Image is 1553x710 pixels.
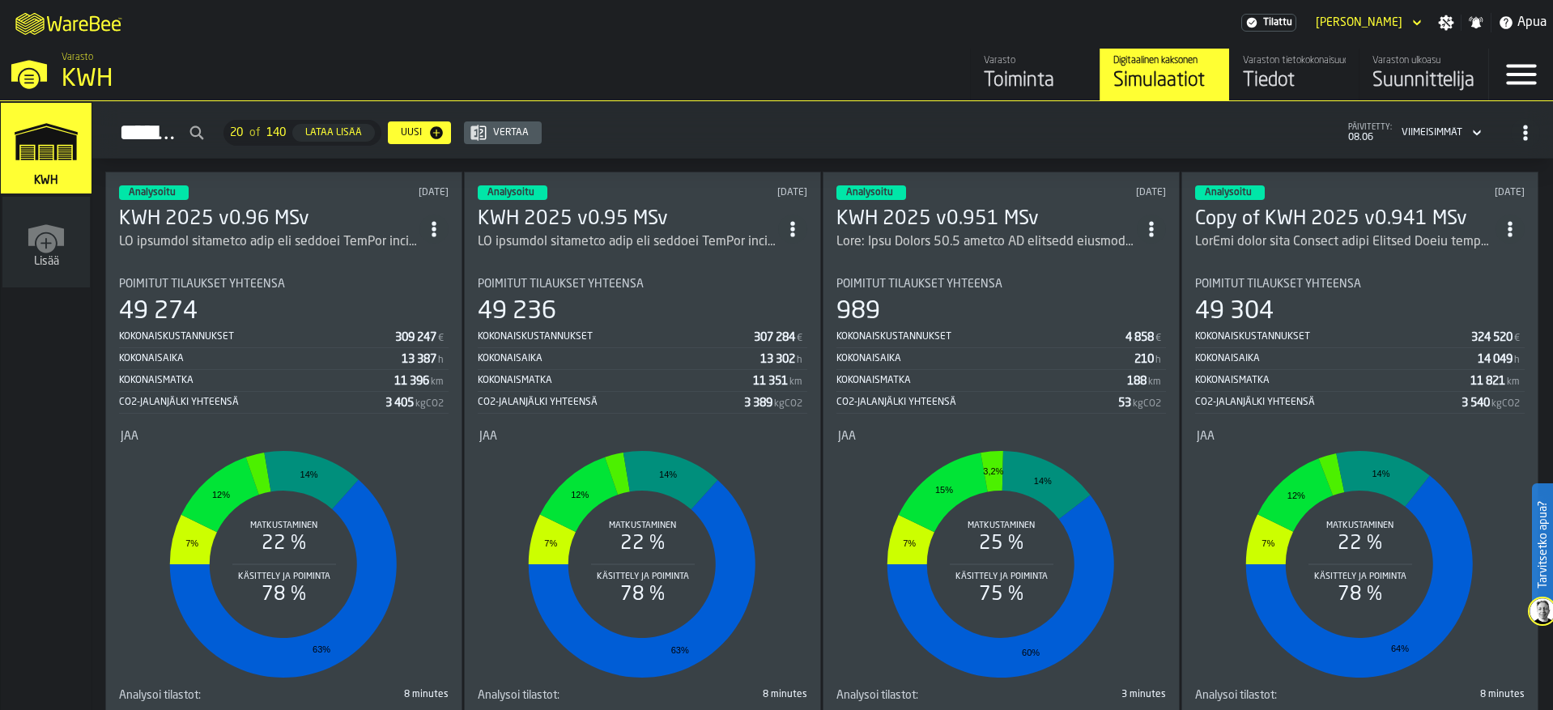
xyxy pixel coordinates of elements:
section: card-SimulationDashboardCard-analyzed [1195,265,1525,702]
span: Poimitut tilaukset yhteensä [836,278,1002,291]
span: Analysoi tilastot: [836,689,918,702]
section: card-SimulationDashboardCard-analyzed [836,265,1166,702]
div: Stat Arvo [1470,375,1505,388]
div: 8 minutes [1364,689,1525,700]
section: card-SimulationDashboardCard-analyzed [119,265,449,702]
span: Varasto [62,52,93,63]
div: status-3 2 [1195,185,1265,200]
a: link-to-/wh/i/4fb45246-3b77-4bb5-b880-c337c3c5facb/data [1229,49,1359,100]
span: h [438,355,444,366]
div: Title [478,278,807,291]
span: Analysoi tilastot: [119,689,201,702]
div: CO2-jalanjälki yhteensä [1195,397,1462,408]
span: km [789,376,802,388]
span: Analysoitu [129,188,176,198]
div: Kokonaiskustannukset [1195,331,1471,342]
label: button-toggle-Ilmoitukset [1462,15,1491,31]
div: Title [1195,689,1357,702]
button: button-Vertaa [464,121,542,144]
div: DropdownMenuValue-STEFAN Thilman [1309,13,1425,32]
span: km [431,376,444,388]
div: stat-Poimitut tilaukset yhteensä [119,278,449,414]
div: KWH [62,65,499,94]
div: Title [836,278,1166,291]
div: Updated: 24.9.2025 klo 17.00.20 Created: 24.9.2025 klo 16.54.53 [679,187,808,198]
div: Kokonaisaika [478,353,760,364]
span: Analysoi tilastot: [1195,689,1277,702]
span: päivitetty: [1348,123,1392,132]
div: LO ipsumdol sitametco adip eli seddoei TemPor incid utla Etdolor magna Aliquae Admin veniamquis n... [119,232,419,252]
a: link-to-/wh/i/4fb45246-3b77-4bb5-b880-c337c3c5facb/simulations [1100,49,1229,100]
div: Title [479,430,806,443]
div: 49 274 [119,297,198,326]
div: KG products separated with own process LayOut minor fixe Updated gates Updated Agent suoritteet x... [478,232,778,252]
section: card-SimulationDashboardCard-analyzed [478,265,807,702]
div: KG products separated with own process LayOut minor fixe Updated gates Updated Agent suoritteet x... [119,232,419,252]
div: LayOut minor fixe Updated gates Updated Agent suoritteet x 2 Minor Assignment and Item Set issues... [1195,232,1496,252]
div: Kokonaiskustannukset [478,331,754,342]
span: Jaa [121,430,138,443]
h3: KWH 2025 v0.96 MSv [119,206,419,232]
div: Kokonaiskustannukset [836,331,1125,342]
div: Updated: 23.9.2025 klo 18.00.50 Created: 23.9.2025 klo 18.00.39 [1397,187,1525,198]
div: ButtonLoadMore-Lataa lisää-Edellinen-Ensimmäinen-Viimeinen [217,120,388,146]
div: Title [836,689,998,702]
span: Poimitut tilaukset yhteensä [119,278,285,291]
a: link-to-/wh/i/4fb45246-3b77-4bb5-b880-c337c3c5facb/designer [1359,49,1488,100]
div: 8 minutes [287,689,449,700]
div: Updated: 24.9.2025 klo 16.59.51 Created: 24.9.2025 klo 9.14.48 [1038,187,1167,198]
div: Stat Arvo [1471,331,1513,344]
div: Title [1197,430,1523,443]
div: 49 236 [478,297,556,326]
div: Title [119,689,281,702]
div: status-3 2 [478,185,547,200]
button: button-Lataa lisää [292,124,375,142]
div: Menu-tilaus [1241,14,1296,32]
span: Analysoitu [487,188,534,198]
span: Poimitut tilaukset yhteensä [478,278,644,291]
div: Kokonaismatka [119,375,394,386]
span: € [1155,333,1161,344]
div: Digitaalinen kaksonen [1113,55,1216,66]
span: Jaa [1197,430,1215,443]
span: Jaa [838,430,856,443]
div: stat-Poimitut tilaukset yhteensä [1195,278,1525,414]
button: button-Uusi [388,121,451,144]
a: link-to-/wh/i/4fb45246-3b77-4bb5-b880-c337c3c5facb/feed/ [970,49,1100,100]
div: Suunnittelija [1372,68,1475,94]
span: Lisää [34,255,59,268]
span: kgCO2 [1133,398,1161,410]
div: Varaston ulkoasu [1372,55,1475,66]
span: kgCO2 [774,398,802,410]
div: Title [838,430,1164,443]
span: km [1148,376,1161,388]
div: Title [1195,278,1525,291]
div: LO ipsumdol sitametco adip eli seddoei TemPor incid utla Etdolor magna Aliquae Admin veniamquis n... [478,232,778,252]
div: Kokonaismatka [836,375,1127,386]
div: stat-Jaa [838,430,1164,686]
div: KWH 2025 v0.95 MSv [478,206,778,232]
div: Note: Only Monday 23.9 orders KG products separated as with own process LayOut minor fixe Updated... [836,232,1137,252]
h3: KWH 2025 v0.951 MSv [836,206,1137,232]
div: Stat Arvo [1134,353,1154,366]
span: 08.06 [1348,132,1392,143]
div: Varaston tietokokonaisuudet [1243,55,1346,66]
div: stat-Analysoi tilastot: [836,689,1166,702]
div: Stat Arvo [760,353,795,366]
div: stat-Jaa [1197,430,1523,686]
span: kgCO2 [1491,398,1520,410]
div: Uusi [394,127,428,138]
div: stat-Jaa [479,430,806,686]
div: Simulaatiot [1113,68,1216,94]
a: link-to-/wh/i/4fb45246-3b77-4bb5-b880-c337c3c5facb/settings/billing [1241,14,1296,32]
div: stat-Analysoi tilastot: [119,689,449,702]
span: kgCO2 [415,398,444,410]
div: Tiedot [1243,68,1346,94]
div: Title [119,278,449,291]
div: status-3 2 [836,185,906,200]
div: Stat Arvo [385,397,414,410]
